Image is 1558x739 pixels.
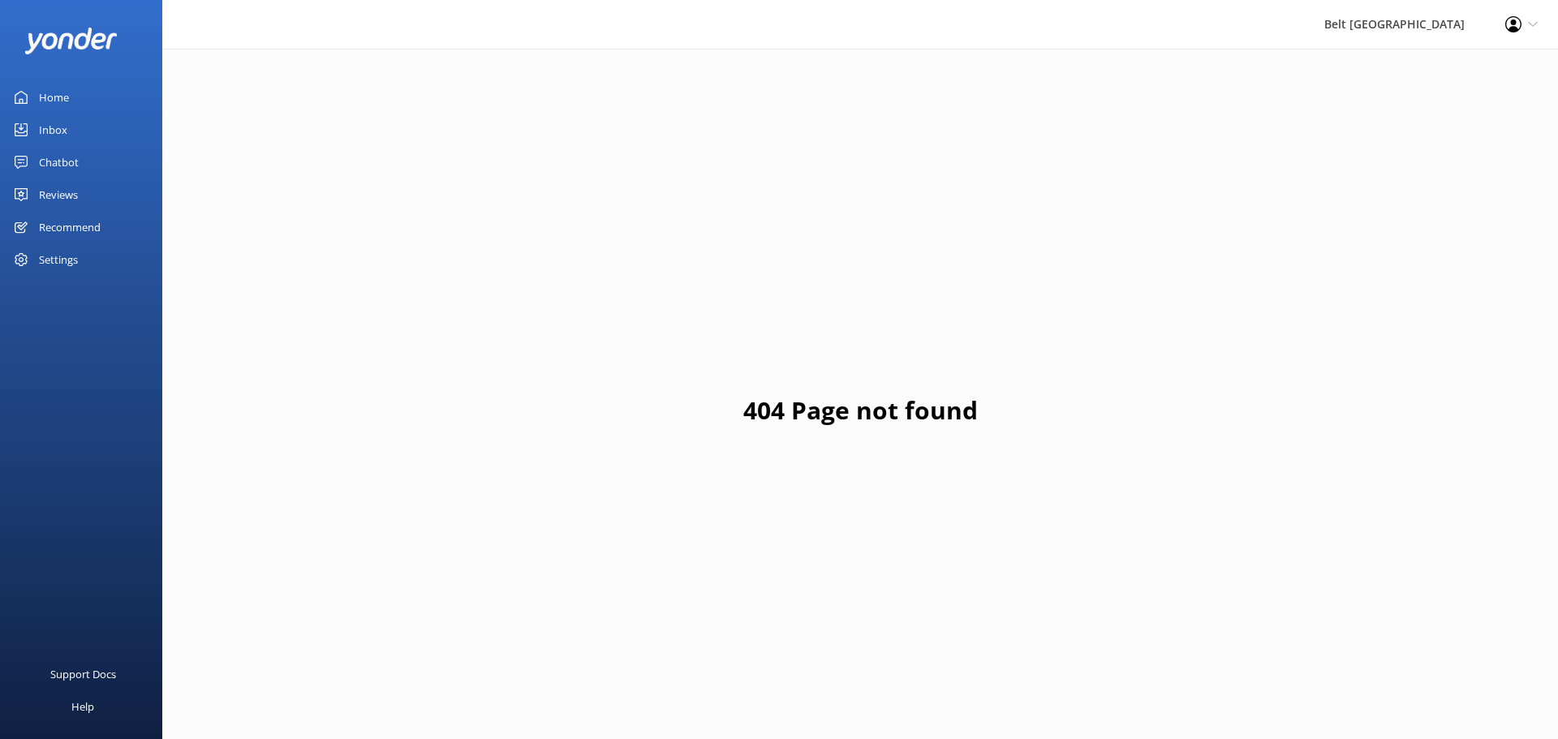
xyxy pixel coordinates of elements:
[71,690,94,723] div: Help
[39,243,78,276] div: Settings
[39,211,101,243] div: Recommend
[743,391,978,430] h1: 404 Page not found
[39,81,69,114] div: Home
[39,178,78,211] div: Reviews
[24,28,118,54] img: yonder-white-logo.png
[50,658,116,690] div: Support Docs
[39,146,79,178] div: Chatbot
[39,114,67,146] div: Inbox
